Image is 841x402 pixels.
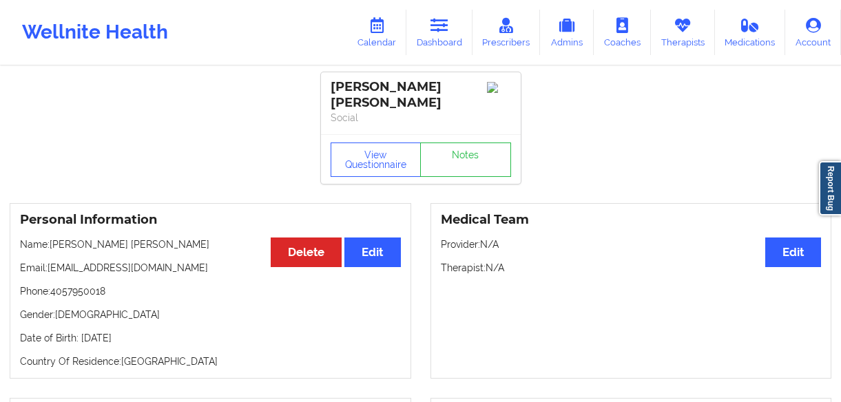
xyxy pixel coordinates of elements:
[441,212,822,228] h3: Medical Team
[441,261,822,275] p: Therapist: N/A
[344,237,400,267] button: Edit
[271,237,342,267] button: Delete
[331,111,511,125] p: Social
[20,308,401,321] p: Gender: [DEMOGRAPHIC_DATA]
[20,355,401,368] p: Country Of Residence: [GEOGRAPHIC_DATA]
[20,212,401,228] h3: Personal Information
[765,237,821,267] button: Edit
[819,161,841,215] a: Report Bug
[420,142,511,177] a: Notes
[20,237,401,251] p: Name: [PERSON_NAME] [PERSON_NAME]
[331,142,422,177] button: View Questionnaire
[347,10,406,55] a: Calendar
[651,10,715,55] a: Therapists
[473,10,541,55] a: Prescribers
[540,10,594,55] a: Admins
[441,237,822,251] p: Provider: N/A
[20,261,401,275] p: Email: [EMAIL_ADDRESS][DOMAIN_NAME]
[331,79,511,111] div: [PERSON_NAME] [PERSON_NAME]
[785,10,841,55] a: Account
[20,331,401,345] p: Date of Birth: [DATE]
[20,284,401,298] p: Phone: 4057950018
[487,82,511,93] img: Image%2Fplaceholer-image.png
[406,10,473,55] a: Dashboard
[594,10,651,55] a: Coaches
[715,10,786,55] a: Medications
